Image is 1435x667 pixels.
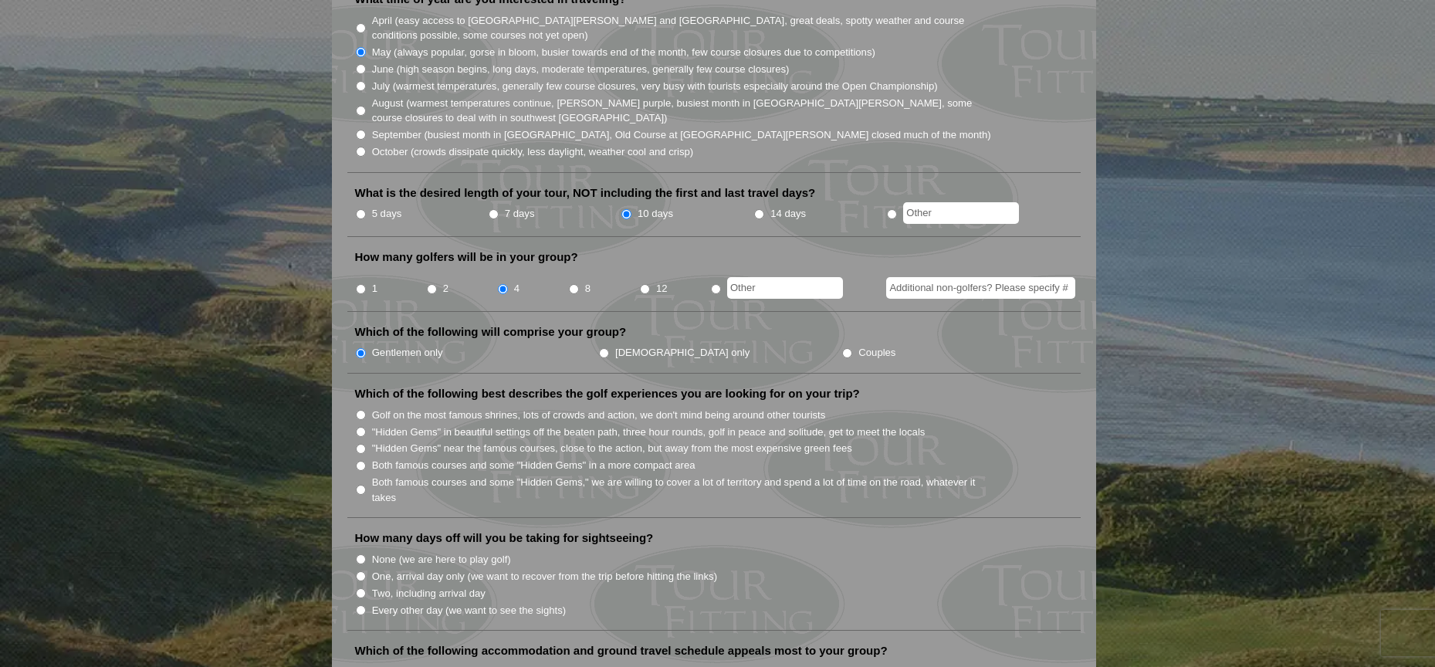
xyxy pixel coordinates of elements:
label: Which of the following best describes the golf experiences you are looking for on your trip? [355,386,860,401]
label: Golf on the most famous shrines, lots of crowds and action, we don't mind being around other tour... [372,408,826,423]
label: August (warmest temperatures continue, [PERSON_NAME] purple, busiest month in [GEOGRAPHIC_DATA][P... [372,96,993,126]
label: Which of the following accommodation and ground travel schedule appeals most to your group? [355,643,888,659]
label: "Hidden Gems" in beautiful settings off the beaten path, three hour rounds, golf in peace and sol... [372,425,926,440]
label: 14 days [770,206,806,222]
label: Gentlemen only [372,345,443,361]
label: Two, including arrival day [372,586,486,601]
label: How many golfers will be in your group? [355,249,578,265]
input: Other [903,202,1019,224]
label: 10 days [638,206,673,222]
label: None (we are here to play golf) [372,552,511,567]
label: 8 [585,281,591,296]
label: "Hidden Gems" near the famous courses, close to the action, but away from the most expensive gree... [372,441,852,456]
label: 5 days [372,206,402,222]
input: Other [727,277,843,299]
label: July (warmest temperatures, generally few course closures, very busy with tourists especially aro... [372,79,938,94]
label: How many days off will you be taking for sightseeing? [355,530,654,546]
label: 1 [372,281,377,296]
label: Which of the following will comprise your group? [355,324,627,340]
label: June (high season begins, long days, moderate temperatures, generally few course closures) [372,62,790,77]
label: 12 [656,281,668,296]
label: Every other day (we want to see the sights) [372,603,566,618]
label: One, arrival day only (we want to recover from the trip before hitting the links) [372,569,717,584]
label: May (always popular, gorse in bloom, busier towards end of the month, few course closures due to ... [372,45,875,60]
label: Both famous courses and some "Hidden Gems," we are willing to cover a lot of territory and spend ... [372,475,993,505]
label: Both famous courses and some "Hidden Gems" in a more compact area [372,458,696,473]
label: Couples [858,345,895,361]
label: 7 days [505,206,535,222]
label: April (easy access to [GEOGRAPHIC_DATA][PERSON_NAME] and [GEOGRAPHIC_DATA], great deals, spotty w... [372,13,993,43]
label: October (crowds dissipate quickly, less daylight, weather cool and crisp) [372,144,694,160]
label: [DEMOGRAPHIC_DATA] only [615,345,750,361]
label: 4 [514,281,520,296]
label: 2 [443,281,448,296]
label: September (busiest month in [GEOGRAPHIC_DATA], Old Course at [GEOGRAPHIC_DATA][PERSON_NAME] close... [372,127,991,143]
input: Additional non-golfers? Please specify # [886,277,1075,299]
label: What is the desired length of your tour, NOT including the first and last travel days? [355,185,816,201]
